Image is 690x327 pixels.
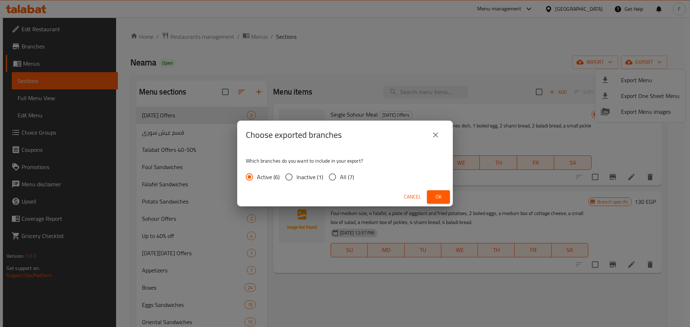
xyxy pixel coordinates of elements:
button: close [427,126,444,144]
span: Active (6) [257,173,280,181]
span: Inactive (1) [296,173,323,181]
span: Ok [433,192,444,201]
span: Cancel [404,192,421,201]
h2: Choose exported branches [246,129,342,141]
button: Ok [427,190,450,204]
span: All (7) [340,173,354,181]
p: Which branches do you want to include in your export? [246,157,444,164]
button: Cancel [401,190,424,204]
